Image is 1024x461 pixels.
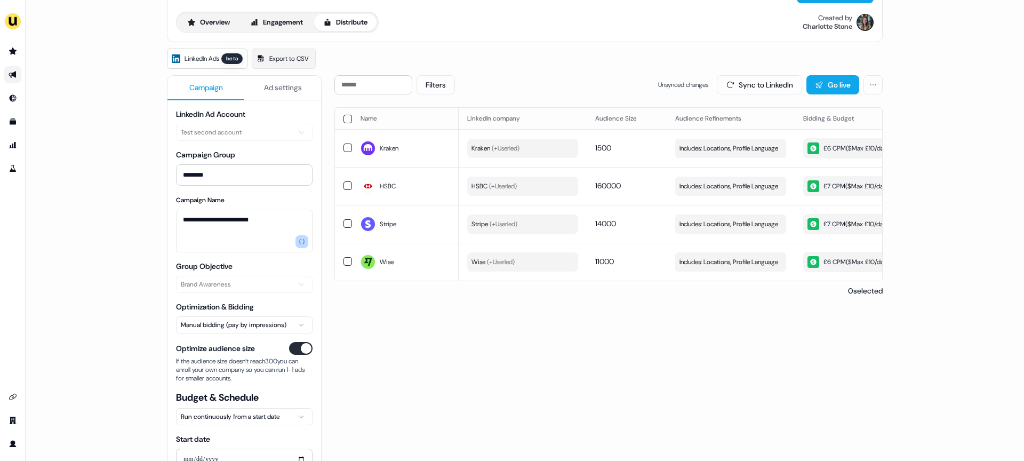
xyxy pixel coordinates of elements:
[176,261,233,271] label: Group Objective
[221,53,243,64] div: beta
[4,435,21,452] a: Go to profile
[176,434,210,444] label: Start date
[857,14,874,31] img: Charlotte
[380,219,396,229] span: Stripe
[818,14,852,22] div: Created by
[807,256,889,268] div: £6 CPM ($ Max £10/day )
[269,53,309,64] span: Export to CSV
[717,75,802,94] button: Sync to LinkedIn
[795,108,923,129] th: Bidding & Budget
[4,43,21,60] a: Go to prospects
[658,80,708,90] span: Unsynced changes
[595,143,611,153] span: 1500
[679,143,778,154] span: Includes: Locations, Profile Language
[189,82,223,93] span: Campaign
[4,160,21,177] a: Go to experiments
[176,150,235,160] label: Campaign Group
[487,182,517,190] span: (+ Userled )
[380,181,396,192] span: HSBC
[176,343,255,354] span: Optimize audience size
[467,214,578,234] button: Stripe (+Userled)
[803,252,914,272] button: £6 CPM($Max £10/day)
[176,196,225,204] label: Campaign Name
[167,49,247,69] a: LinkedIn Adsbeta
[803,176,914,196] button: £7 CPM($Max £10/day)
[807,218,889,230] div: £7 CPM ($ Max £10/day )
[467,139,578,158] button: Kraken (+Userled)
[380,257,394,267] span: Wise
[314,14,377,31] button: Distribute
[176,109,245,119] label: LinkedIn Ad Account
[471,181,517,192] span: HSBC
[806,75,859,94] button: Go live
[679,257,778,267] span: Includes: Locations, Profile Language
[675,252,786,272] button: Includes: Locations, Profile Language
[467,177,578,196] button: HSBC (+Userled)
[803,138,914,158] button: £6 CPM($Max £10/day)
[467,252,578,272] button: Wise (+Userled)
[595,257,614,266] span: 11000
[675,139,786,158] button: Includes: Locations, Profile Language
[264,82,302,93] span: Ad settings
[241,14,312,31] button: Engagement
[488,220,517,228] span: (+ Userled )
[679,219,778,229] span: Includes: Locations, Profile Language
[595,181,621,190] span: 160000
[185,53,219,64] span: LinkedIn Ads
[4,66,21,83] a: Go to outbound experience
[807,180,889,192] div: £7 CPM ($ Max £10/day )
[176,357,313,383] span: If the audience size doesn’t reach 300 you can enroll your own company so you can run 1-1 ads for...
[178,14,239,31] button: Overview
[807,142,889,154] div: £6 CPM ($ Max £10/day )
[803,214,914,234] button: £7 CPM($Max £10/day)
[4,113,21,130] a: Go to templates
[4,137,21,154] a: Go to attribution
[667,108,795,129] th: Audience Refinements
[4,90,21,107] a: Go to Inbound
[675,177,786,196] button: Includes: Locations, Profile Language
[803,22,852,31] div: Charlotte Stone
[675,214,786,234] button: Includes: Locations, Profile Language
[863,75,883,94] button: More actions
[176,391,313,404] span: Budget & Schedule
[485,258,515,266] span: (+ Userled )
[595,219,616,228] span: 14000
[471,219,517,229] span: Stripe
[252,49,316,69] a: Export to CSV
[587,108,667,129] th: Audience Size
[352,108,459,129] th: Name
[289,342,313,355] button: Optimize audience size
[679,181,778,192] span: Includes: Locations, Profile Language
[471,143,519,154] span: Kraken
[417,75,455,94] button: Filters
[4,388,21,406] a: Go to integrations
[844,285,883,296] p: 0 selected
[459,108,587,129] th: LinkedIn company
[471,257,515,267] span: Wise
[176,302,254,312] label: Optimization & Bidding
[4,412,21,429] a: Go to team
[380,143,398,154] span: Kraken
[490,144,519,153] span: (+ Userled )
